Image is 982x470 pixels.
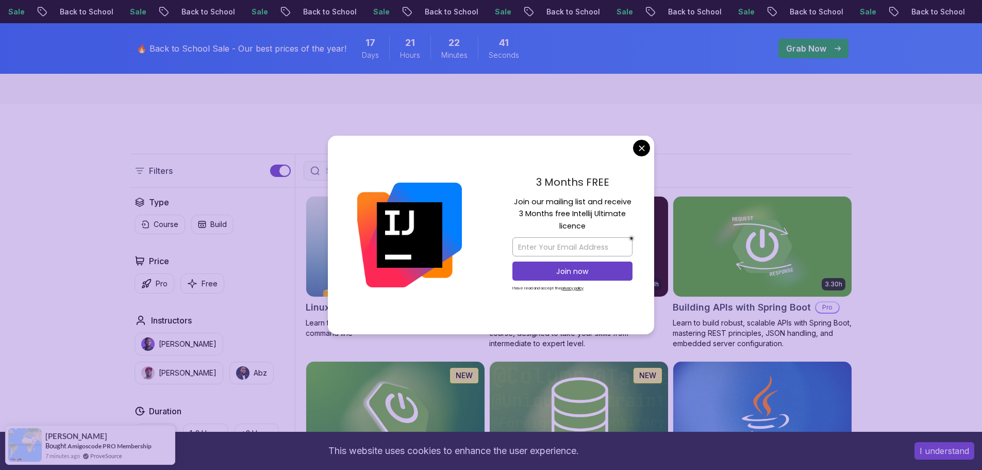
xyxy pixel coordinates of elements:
[365,36,375,50] span: 17 Days
[149,196,169,208] h2: Type
[151,314,192,327] h2: Instructors
[135,333,223,355] button: instructor img[PERSON_NAME]
[229,362,274,384] button: instructor imgAbz
[135,215,185,234] button: Course
[639,370,656,381] p: NEW
[306,362,485,462] img: Spring Boot for Beginners card
[914,442,974,460] button: Accept cookies
[729,7,762,17] p: Sale
[135,362,223,384] button: instructor img[PERSON_NAME]
[364,7,397,17] p: Sale
[306,318,485,338] p: Learn the fundamentals of Linux and how to use the command line
[673,362,852,462] img: Java for Beginners card
[45,432,107,441] span: [PERSON_NAME]
[489,50,519,60] span: Seconds
[183,424,228,443] button: 1-3 Hours
[156,279,168,289] p: Pro
[90,451,122,460] a: ProveSource
[159,339,217,349] p: [PERSON_NAME]
[400,50,420,60] span: Hours
[159,368,217,378] p: [PERSON_NAME]
[673,197,852,297] img: Building APIs with Spring Boot card
[324,166,544,176] input: Search Java, React, Spring boot ...
[45,451,80,460] span: 7 minutes ago
[902,7,972,17] p: Back to School
[202,279,218,289] p: Free
[673,318,852,349] p: Learn to build robust, scalable APIs with Spring Boot, mastering REST principles, JSON handling, ...
[673,196,852,349] a: Building APIs with Spring Boot card3.30hBuilding APIs with Spring BootProLearn to build robust, s...
[405,36,415,50] span: 21 Hours
[141,366,155,380] img: instructor img
[254,368,267,378] p: Abz
[8,440,899,462] div: This website uses cookies to enhance the user experience.
[499,36,509,50] span: 41 Seconds
[45,442,66,450] span: Bought
[673,300,811,315] h2: Building APIs with Spring Boot
[135,273,174,294] button: Pro
[210,219,227,230] p: Build
[415,7,486,17] p: Back to School
[190,428,222,439] p: 1-3 Hours
[456,370,473,381] p: NEW
[816,302,839,313] p: Pro
[154,219,178,230] p: Course
[121,7,154,17] p: Sale
[180,273,224,294] button: Free
[51,7,121,17] p: Back to School
[780,7,851,17] p: Back to School
[537,7,607,17] p: Back to School
[137,42,346,55] p: 🔥 Back to School Sale - Our best prices of the year!
[490,362,668,462] img: Spring Data JPA card
[448,36,460,50] span: 22 Minutes
[306,300,397,315] h2: Linux Fundamentals
[306,197,485,297] img: Linux Fundamentals card
[135,424,177,443] button: 0-1 Hour
[851,7,884,17] p: Sale
[306,196,485,338] a: Linux Fundamentals card6.00hLinux FundamentalsProLearn the fundamentals of Linux and how to use t...
[149,255,169,267] h2: Price
[149,405,181,417] h2: Duration
[486,7,519,17] p: Sale
[825,280,842,288] p: 3.30h
[441,50,468,60] span: Minutes
[659,7,729,17] p: Back to School
[241,428,272,439] p: +3 Hours
[242,7,275,17] p: Sale
[68,442,152,450] a: Amigoscode PRO Membership
[235,424,279,443] button: +3 Hours
[786,42,826,55] p: Grab Now
[191,215,234,234] button: Build
[172,7,242,17] p: Back to School
[236,366,249,380] img: instructor img
[362,50,379,60] span: Days
[607,7,640,17] p: Sale
[294,7,364,17] p: Back to School
[141,337,155,351] img: instructor img
[8,428,42,462] img: provesource social proof notification image
[149,165,173,177] p: Filters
